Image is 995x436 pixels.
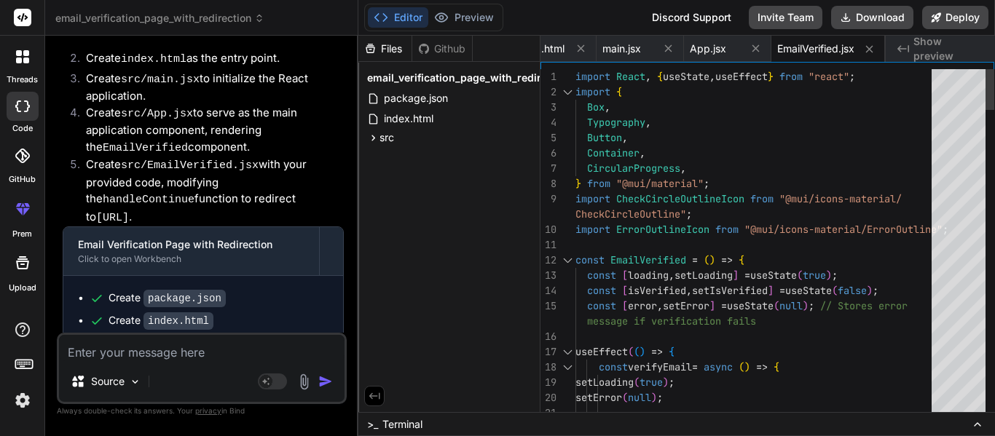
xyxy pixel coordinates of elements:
div: 6 [540,146,557,161]
label: GitHub [9,173,36,186]
span: ( [774,299,779,312]
code: EmailVerified [103,142,188,154]
span: { [739,253,744,266]
span: Box [587,100,605,114]
span: async [704,360,733,373]
span: import [575,223,610,236]
span: ) [651,391,657,404]
div: Click to collapse the range. [558,84,577,100]
span: false [838,284,867,297]
div: 13 [540,268,557,283]
span: useEffect [715,70,768,83]
span: import [575,85,610,98]
img: Pick Models [129,376,141,388]
span: { [657,70,663,83]
span: main.jsx [602,41,641,56]
span: message if verification fails [587,314,756,328]
span: const [587,284,616,297]
span: , [657,299,663,312]
span: Container [587,146,640,159]
span: ( [739,360,744,373]
code: src/EmailVerified.jsx [121,159,259,172]
span: package.json [382,90,449,107]
span: import [575,192,610,205]
span: Button [587,131,622,144]
span: => [756,360,768,373]
label: code [12,122,33,135]
span: setError [575,391,622,404]
div: 8 [540,176,557,191]
span: setLoading [575,376,634,389]
div: 20 [540,390,557,405]
span: const [587,299,616,312]
div: Click to collapse the range. [558,344,577,360]
span: useState [663,70,709,83]
code: handleContinue [103,194,194,206]
div: 17 [540,344,557,360]
span: const [575,253,605,266]
button: Preview [428,7,500,28]
label: prem [12,228,32,240]
span: App.jsx [690,41,726,56]
span: true [803,269,826,282]
span: [ [622,269,628,282]
span: = [744,269,750,282]
span: ] [709,299,715,312]
span: ( [628,345,634,358]
div: 1 [540,69,557,84]
span: = [692,253,698,266]
span: } [768,70,774,83]
span: loading [628,269,669,282]
span: const [599,360,628,373]
span: ] [733,269,739,282]
span: [ [622,299,628,312]
span: from [779,70,803,83]
div: Email Verification Page with Redirection [78,237,304,252]
span: setIsVerified [692,284,768,297]
div: Create [109,290,226,306]
span: { [669,345,675,358]
span: "react" [809,70,849,83]
span: ; [657,391,663,404]
div: 4 [540,115,557,130]
span: , [622,131,628,144]
span: ) [867,284,873,297]
span: , [605,100,610,114]
span: ( [704,253,709,266]
li: Create as the entry point. [74,50,344,71]
span: ) [803,299,809,312]
span: ; [873,284,878,297]
div: 2 [540,84,557,100]
span: from [587,177,610,190]
span: true [640,376,663,389]
button: Email Verification Page with RedirectionClick to open Workbench [63,227,319,275]
span: ; [686,207,692,221]
span: CircularProgress [587,162,680,175]
span: "@mui/icons-material/ [779,192,902,205]
span: CheckCircleOutline" [575,207,686,221]
code: index.html [143,312,213,330]
span: ) [640,345,645,358]
span: EmailVerified.jsx [777,41,854,56]
span: Typography [587,116,645,129]
span: ; [849,70,855,83]
span: from [750,192,774,205]
span: = [692,360,698,373]
div: 19 [540,375,557,390]
div: 7 [540,161,557,176]
span: ) [709,253,715,266]
div: Files [358,41,412,56]
button: Editor [368,7,428,28]
div: Click to collapse the range. [558,360,577,375]
span: src [379,130,394,145]
li: Create to initialize the React application. [74,71,344,105]
img: settings [10,388,35,413]
span: = [779,284,785,297]
code: package.json [143,290,226,307]
code: [URL] [96,212,129,224]
span: useState [785,284,832,297]
div: Create [109,313,213,328]
div: 16 [540,329,557,344]
label: Upload [9,282,36,294]
span: from [715,223,739,236]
